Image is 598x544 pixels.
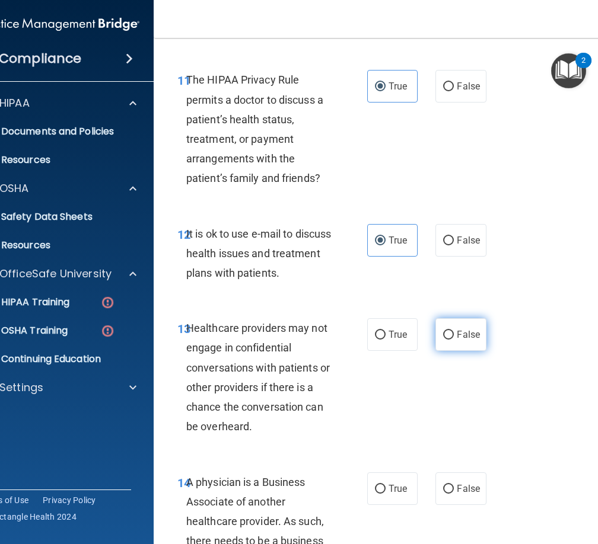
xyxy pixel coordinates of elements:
[375,236,386,245] input: True
[581,60,586,76] div: 2
[375,485,386,494] input: True
[100,324,115,338] img: danger-circle.6113f641.png
[443,236,454,245] input: False
[389,329,407,340] span: True
[375,331,386,340] input: True
[443,485,454,494] input: False
[177,228,190,242] span: 12
[177,322,190,336] span: 13
[457,483,480,494] span: False
[389,483,407,494] span: True
[100,295,115,310] img: danger-circle.6113f641.png
[457,81,480,92] span: False
[443,331,454,340] input: False
[177,73,190,88] span: 11
[186,73,323,184] span: The HIPAA Privacy Rule permits a doctor to discuss a patient’s health status, treatment, or payme...
[457,329,480,340] span: False
[375,82,386,91] input: True
[177,476,190,490] span: 14
[443,82,454,91] input: False
[43,494,96,506] a: Privacy Policy
[186,228,331,279] span: It is ok to use e-mail to discuss health issues and treatment plans with patients.
[551,53,586,88] button: Open Resource Center, 2 new notifications
[457,235,480,246] span: False
[389,235,407,246] span: True
[389,81,407,92] span: True
[186,322,330,433] span: Healthcare providers may not engage in confidential conversations with patients or other provider...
